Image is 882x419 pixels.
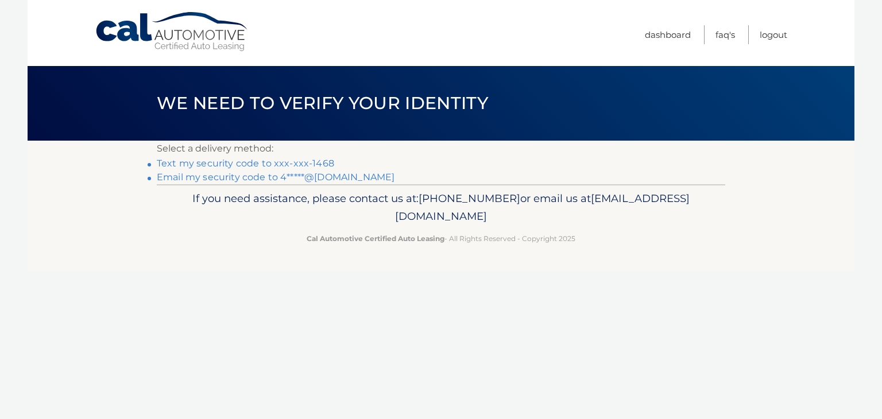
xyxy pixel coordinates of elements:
[760,25,787,44] a: Logout
[164,232,718,245] p: - All Rights Reserved - Copyright 2025
[95,11,250,52] a: Cal Automotive
[157,172,394,183] a: Email my security code to 4*****@[DOMAIN_NAME]
[157,92,488,114] span: We need to verify your identity
[715,25,735,44] a: FAQ's
[645,25,691,44] a: Dashboard
[157,158,334,169] a: Text my security code to xxx-xxx-1468
[164,189,718,226] p: If you need assistance, please contact us at: or email us at
[307,234,444,243] strong: Cal Automotive Certified Auto Leasing
[157,141,725,157] p: Select a delivery method:
[419,192,520,205] span: [PHONE_NUMBER]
